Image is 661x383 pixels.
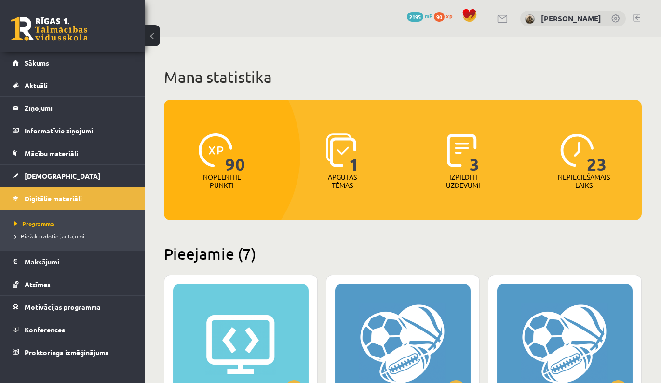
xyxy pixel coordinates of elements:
[541,13,601,23] a: [PERSON_NAME]
[407,12,432,20] a: 2195 mP
[164,67,642,87] h1: Mana statistika
[203,173,241,189] p: Nopelnītie punkti
[199,133,232,167] img: icon-xp-0682a9bc20223a9ccc6f5883a126b849a74cddfe5390d2b41b4391c66f2066e7.svg
[470,133,480,173] span: 3
[434,12,445,22] span: 90
[25,81,48,90] span: Aktuāli
[14,232,84,240] span: Biežāk uzdotie jautājumi
[25,303,101,311] span: Motivācijas programma
[25,119,133,142] legend: Informatīvie ziņojumi
[25,97,133,119] legend: Ziņojumi
[13,296,133,318] a: Motivācijas programma
[25,348,108,357] span: Proktoringa izmēģinājums
[25,172,100,180] span: [DEMOGRAPHIC_DATA]
[13,97,133,119] a: Ziņojumi
[25,194,82,203] span: Digitālie materiāli
[14,219,135,228] a: Programma
[13,165,133,187] a: [DEMOGRAPHIC_DATA]
[25,58,49,67] span: Sākums
[13,318,133,341] a: Konferences
[558,173,610,189] p: Nepieciešamais laiks
[25,325,65,334] span: Konferences
[164,244,642,263] h2: Pieejamie (7)
[13,142,133,164] a: Mācību materiāli
[25,149,78,158] span: Mācību materiāli
[445,173,482,189] p: Izpildīti uzdevumi
[407,12,423,22] span: 2195
[447,133,477,167] img: icon-completed-tasks-ad58ae20a441b2904462921112bc710f1caf180af7a3daa7317a5a94f2d26646.svg
[25,280,51,289] span: Atzīmes
[434,12,457,20] a: 90 xp
[11,17,88,41] a: Rīgas 1. Tālmācības vidusskola
[349,133,359,173] span: 1
[225,133,245,173] span: 90
[13,52,133,74] a: Sākums
[560,133,594,167] img: icon-clock-7be60019b62300814b6bd22b8e044499b485619524d84068768e800edab66f18.svg
[14,220,54,227] span: Programma
[13,74,133,96] a: Aktuāli
[525,14,535,24] img: Linda Burkovska
[14,232,135,240] a: Biežāk uzdotie jautājumi
[13,273,133,295] a: Atzīmes
[13,341,133,363] a: Proktoringa izmēģinājums
[446,12,452,20] span: xp
[25,251,133,273] legend: Maksājumi
[13,187,133,210] a: Digitālie materiāli
[13,251,133,273] a: Maksājumi
[326,133,356,167] img: icon-learned-topics-4a711ccc23c960034f471b6e78daf4a3bad4a20eaf4de84257b87e66633f6470.svg
[425,12,432,20] span: mP
[13,119,133,142] a: Informatīvie ziņojumi
[587,133,607,173] span: 23
[324,173,361,189] p: Apgūtās tēmas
